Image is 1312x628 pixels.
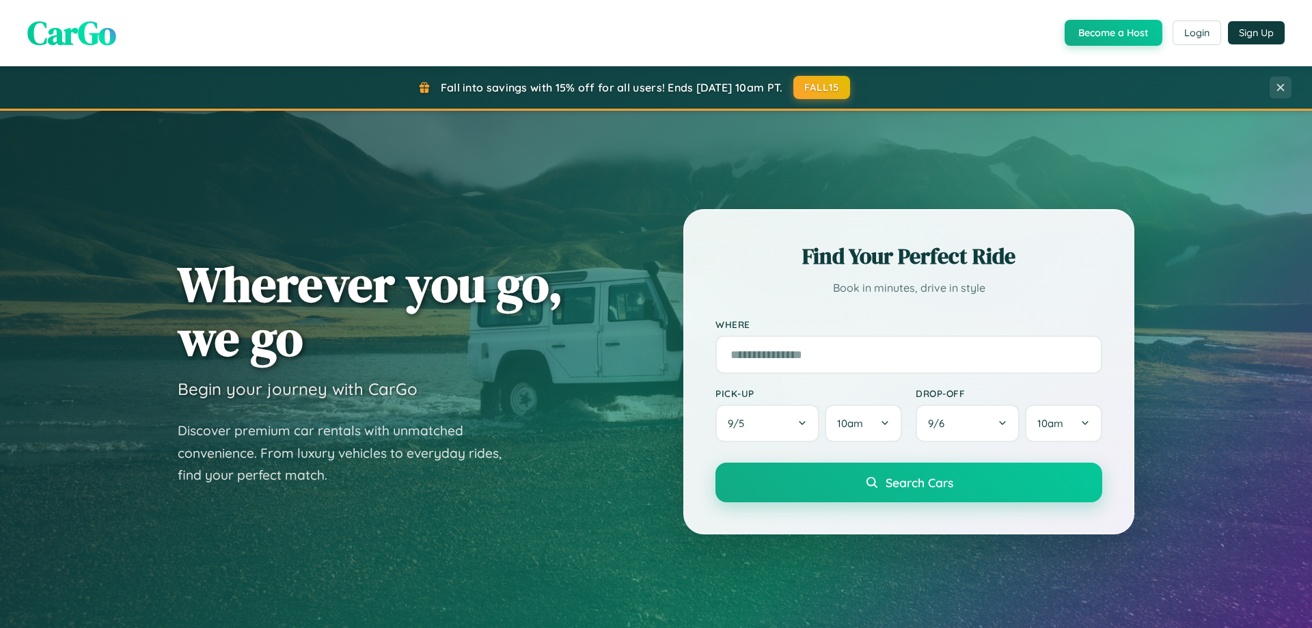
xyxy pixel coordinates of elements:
[728,417,751,430] span: 9 / 5
[1228,21,1285,44] button: Sign Up
[916,405,1020,442] button: 9/6
[1037,417,1063,430] span: 10am
[793,76,851,99] button: FALL15
[715,387,902,399] label: Pick-up
[441,81,783,94] span: Fall into savings with 15% off for all users! Ends [DATE] 10am PT.
[1025,405,1102,442] button: 10am
[916,387,1102,399] label: Drop-off
[715,405,819,442] button: 9/5
[837,417,863,430] span: 10am
[715,278,1102,298] p: Book in minutes, drive in style
[825,405,902,442] button: 10am
[715,318,1102,330] label: Where
[715,463,1102,502] button: Search Cars
[928,417,951,430] span: 9 / 6
[715,241,1102,271] h2: Find Your Perfect Ride
[178,257,563,365] h1: Wherever you go, we go
[886,475,953,490] span: Search Cars
[1173,21,1221,45] button: Login
[178,420,519,487] p: Discover premium car rentals with unmatched convenience. From luxury vehicles to everyday rides, ...
[1065,20,1162,46] button: Become a Host
[27,10,116,55] span: CarGo
[178,379,418,399] h3: Begin your journey with CarGo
